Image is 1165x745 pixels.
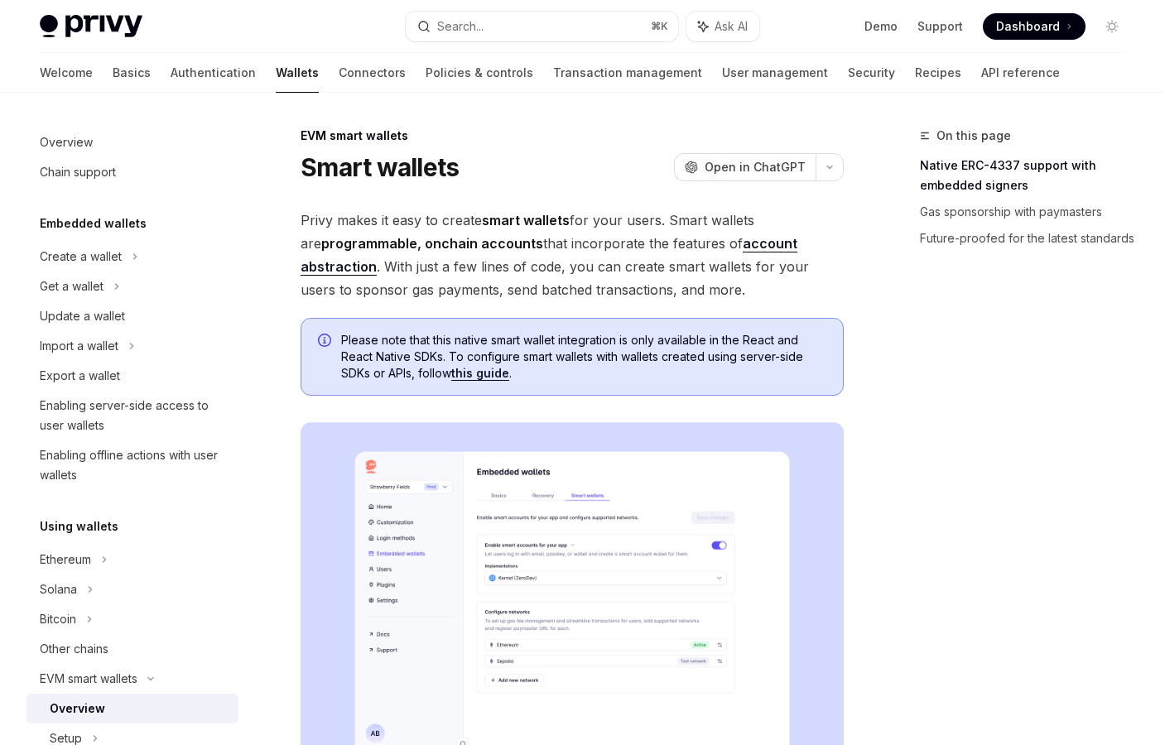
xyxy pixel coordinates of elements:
a: Transaction management [553,53,702,93]
h5: Embedded wallets [40,214,147,233]
div: Solana [40,579,77,599]
span: ⌘ K [651,20,668,33]
a: Recipes [915,53,961,93]
div: Get a wallet [40,276,104,296]
div: Chain support [40,162,116,182]
a: Overview [26,127,238,157]
div: Other chains [40,639,108,659]
div: Import a wallet [40,336,118,356]
div: Enabling offline actions with user wallets [40,445,229,485]
a: User management [722,53,828,93]
a: Connectors [339,53,406,93]
strong: smart wallets [482,212,570,228]
button: Toggle dark mode [1099,13,1125,40]
div: Ethereum [40,550,91,570]
a: Update a wallet [26,301,238,331]
a: API reference [981,53,1060,93]
a: Security [848,53,895,93]
div: Export a wallet [40,366,120,386]
div: Update a wallet [40,306,125,326]
a: Other chains [26,634,238,664]
span: Open in ChatGPT [705,159,806,175]
a: Demo [864,18,898,35]
strong: programmable, onchain accounts [321,235,543,252]
a: Basics [113,53,151,93]
a: Authentication [171,53,256,93]
a: Support [917,18,963,35]
a: Enabling server-side access to user wallets [26,391,238,440]
div: EVM smart wallets [40,669,137,689]
div: Overview [40,132,93,152]
a: Dashboard [983,13,1086,40]
a: Policies & controls [426,53,533,93]
span: Ask AI [715,18,748,35]
span: Please note that this native smart wallet integration is only available in the React and React Na... [341,332,826,382]
a: Chain support [26,157,238,187]
img: light logo [40,15,142,38]
button: Ask AI [686,12,759,41]
div: Search... [437,17,484,36]
a: Gas sponsorship with paymasters [920,199,1139,225]
a: Overview [26,694,238,723]
a: this guide [451,366,509,381]
a: Wallets [276,53,319,93]
a: Welcome [40,53,93,93]
div: EVM smart wallets [301,127,844,144]
svg: Info [318,334,335,350]
a: Enabling offline actions with user wallets [26,440,238,490]
a: Native ERC-4337 support with embedded signers [920,152,1139,199]
span: Privy makes it easy to create for your users. Smart wallets are that incorporate the features of ... [301,209,844,301]
h5: Using wallets [40,517,118,536]
a: Export a wallet [26,361,238,391]
div: Bitcoin [40,609,76,629]
span: On this page [936,126,1011,146]
a: Future-proofed for the latest standards [920,225,1139,252]
div: Overview [50,699,105,719]
h1: Smart wallets [301,152,459,182]
button: Search...⌘K [406,12,677,41]
div: Create a wallet [40,247,122,267]
span: Dashboard [996,18,1060,35]
div: Enabling server-side access to user wallets [40,396,229,435]
button: Open in ChatGPT [674,153,816,181]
